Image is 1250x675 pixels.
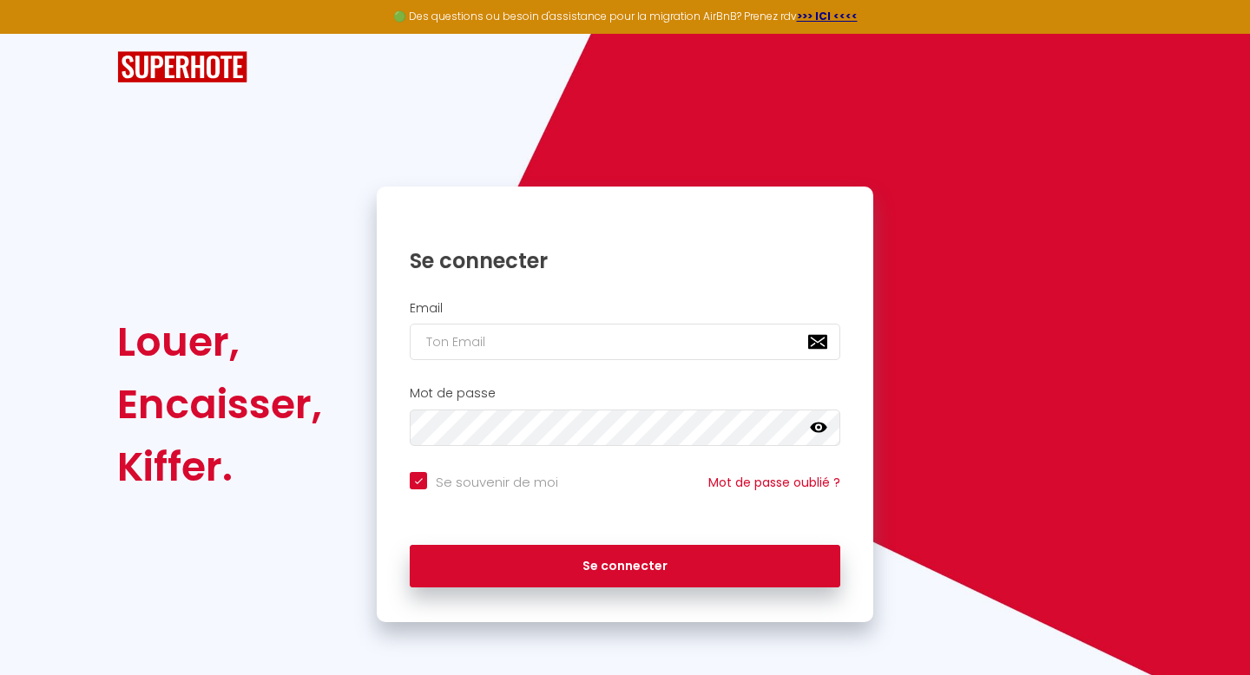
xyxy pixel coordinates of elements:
[410,324,840,360] input: Ton Email
[410,301,840,316] h2: Email
[117,51,247,83] img: SuperHote logo
[410,386,840,401] h2: Mot de passe
[117,436,322,498] div: Kiffer.
[117,311,322,373] div: Louer,
[410,545,840,588] button: Se connecter
[797,9,858,23] a: >>> ICI <<<<
[410,247,840,274] h1: Se connecter
[117,373,322,436] div: Encaisser,
[708,474,840,491] a: Mot de passe oublié ?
